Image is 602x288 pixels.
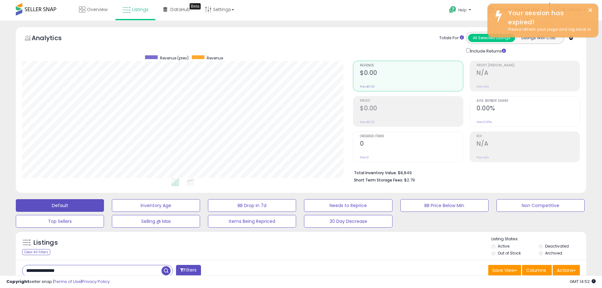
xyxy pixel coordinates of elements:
span: Revenue [207,55,223,61]
div: seller snap | | [6,279,110,285]
small: Prev: 0.00% [477,120,492,124]
h2: $0.00 [360,69,463,78]
p: Listing States: [491,236,586,242]
button: Filters [176,265,201,276]
div: Tooltip anchor [190,3,201,9]
button: Save View [488,265,521,276]
label: Archived [545,250,562,256]
span: Profit [PERSON_NAME] [477,64,580,67]
h2: N/A [477,69,580,78]
label: Deactivated [545,243,569,249]
button: Needs to Reprice [304,199,392,212]
small: Prev: $0.00 [360,120,375,124]
h2: 0 [360,140,463,149]
li: $8,849 [354,169,575,176]
span: Revenue [360,64,463,67]
button: Selling @ Max [112,215,200,228]
button: Items Being Repriced [208,215,296,228]
span: Columns [526,267,546,273]
b: Short Term Storage Fees: [354,177,403,183]
button: All Selected Listings [468,34,515,42]
span: DataHub [170,6,190,13]
a: Help [444,1,477,21]
h5: Analytics [32,34,74,44]
b: Total Inventory Value: [354,170,397,175]
a: Privacy Policy [82,279,110,285]
div: Include Returns [461,47,514,54]
button: 30 Day Decrease [304,215,392,228]
a: Terms of Use [54,279,81,285]
button: Columns [522,265,552,276]
div: Please refresh your page and log back in [503,27,593,33]
button: × [588,6,593,14]
span: ROI [477,135,580,138]
strong: Copyright [6,279,29,285]
button: Inventory Age [112,199,200,212]
h2: N/A [477,140,580,149]
span: 2025-09-12 14:52 GMT [570,279,596,285]
button: Actions [553,265,580,276]
h5: Listings [33,238,58,247]
span: Avg. Buybox Share [477,99,580,103]
div: Totals For [439,35,464,41]
small: Prev: N/A [477,156,489,159]
span: $2.79 [404,177,415,183]
span: Help [458,7,467,13]
span: Listings [132,6,149,13]
span: Revenue (prev) [160,55,189,61]
i: Get Help [449,6,457,14]
label: Out of Stock [498,250,521,256]
button: Default [16,199,104,212]
h2: 0.00% [477,105,580,113]
div: Your session has expired! [503,9,593,27]
button: Listings With Cost [515,34,562,42]
div: Clear All Filters [22,249,50,255]
small: Prev: 0 [360,156,369,159]
label: Active [498,243,509,249]
span: Overview [87,6,107,13]
button: Top Sellers [16,215,104,228]
button: Non Competitive [496,199,585,212]
small: Prev: N/A [477,85,489,89]
span: Profit [360,99,463,103]
button: BB Price Below Min [400,199,489,212]
button: BB Drop in 7d [208,199,296,212]
span: Ordered Items [360,135,463,138]
small: Prev: $0.00 [360,85,375,89]
h2: $0.00 [360,105,463,113]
